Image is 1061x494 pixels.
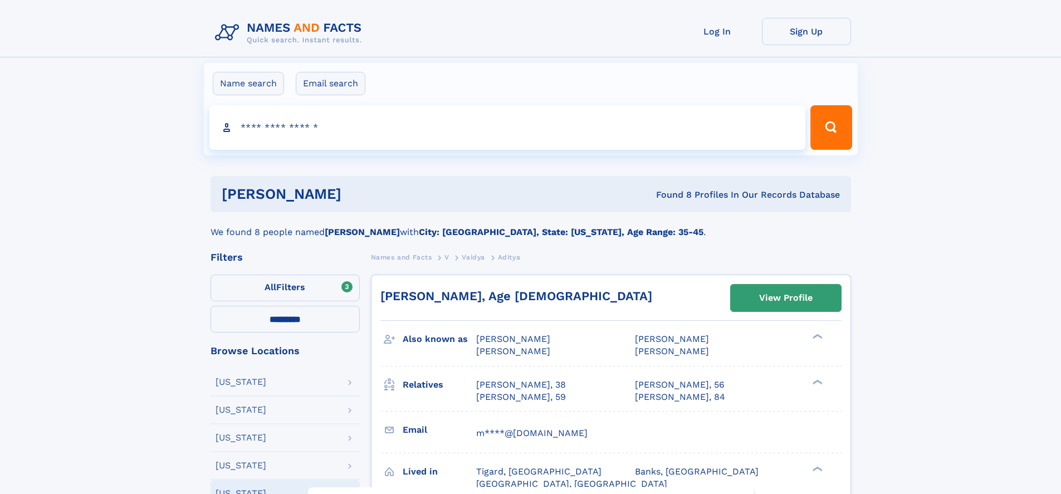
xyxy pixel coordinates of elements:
[635,466,759,477] span: Banks, [GEOGRAPHIC_DATA]
[216,433,266,442] div: [US_STATE]
[403,330,476,349] h3: Also known as
[325,227,400,237] b: [PERSON_NAME]
[222,187,499,201] h1: [PERSON_NAME]
[810,105,852,150] button: Search Button
[731,285,841,311] a: View Profile
[371,250,432,264] a: Names and Facts
[265,282,276,292] span: All
[476,478,667,489] span: [GEOGRAPHIC_DATA], [GEOGRAPHIC_DATA]
[211,252,360,262] div: Filters
[635,334,709,344] span: [PERSON_NAME]
[635,391,725,403] a: [PERSON_NAME], 84
[444,250,449,264] a: V
[462,253,485,261] span: Vaidya
[419,227,703,237] b: City: [GEOGRAPHIC_DATA], State: [US_STATE], Age Range: 35-45
[403,462,476,481] h3: Lived in
[498,253,521,261] span: Aditya
[810,465,823,472] div: ❯
[810,378,823,385] div: ❯
[216,461,266,470] div: [US_STATE]
[211,18,371,48] img: Logo Names and Facts
[498,189,840,201] div: Found 8 Profiles In Our Records Database
[211,346,360,356] div: Browse Locations
[216,378,266,387] div: [US_STATE]
[635,346,709,356] span: [PERSON_NAME]
[444,253,449,261] span: V
[462,250,485,264] a: Vaidya
[762,18,851,45] a: Sign Up
[635,379,725,391] a: [PERSON_NAME], 56
[476,334,550,344] span: [PERSON_NAME]
[380,289,652,303] a: [PERSON_NAME], Age [DEMOGRAPHIC_DATA]
[211,212,851,239] div: We found 8 people named with .
[213,72,284,95] label: Name search
[476,391,566,403] a: [PERSON_NAME], 59
[209,105,806,150] input: search input
[810,333,823,340] div: ❯
[673,18,762,45] a: Log In
[403,375,476,394] h3: Relatives
[476,346,550,356] span: [PERSON_NAME]
[216,405,266,414] div: [US_STATE]
[403,420,476,439] h3: Email
[296,72,365,95] label: Email search
[476,379,566,391] a: [PERSON_NAME], 38
[476,466,602,477] span: Tigard, [GEOGRAPHIC_DATA]
[211,275,360,301] label: Filters
[759,285,813,311] div: View Profile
